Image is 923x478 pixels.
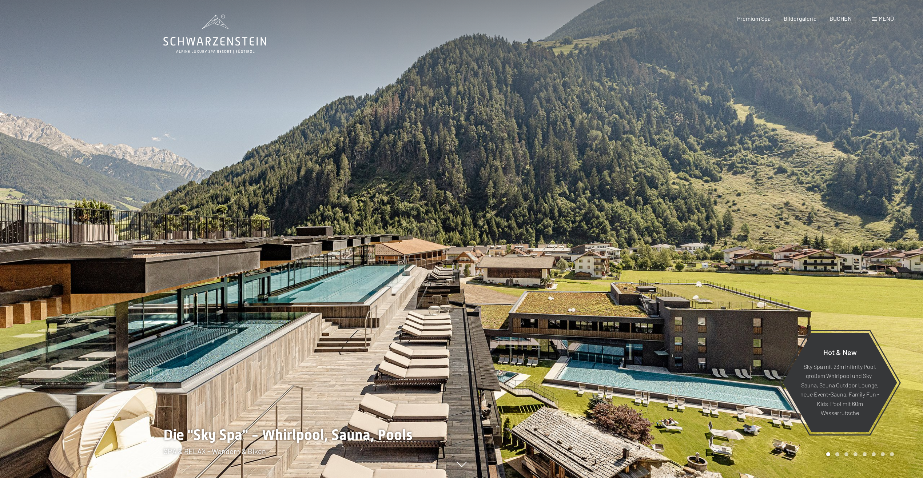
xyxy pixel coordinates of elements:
[829,15,852,22] a: BUCHEN
[879,15,894,22] span: Menü
[782,332,898,433] a: Hot & New Sky Spa mit 23m Infinity Pool, großem Whirlpool und Sky-Sauna, Sauna Outdoor Lounge, ne...
[854,452,858,456] div: Carousel Page 4
[890,452,894,456] div: Carousel Page 8
[800,362,879,418] p: Sky Spa mit 23m Infinity Pool, großem Whirlpool und Sky-Sauna, Sauna Outdoor Lounge, neue Event-S...
[826,452,830,456] div: Carousel Page 1 (Current Slide)
[835,452,839,456] div: Carousel Page 2
[881,452,885,456] div: Carousel Page 7
[824,452,894,456] div: Carousel Pagination
[844,452,848,456] div: Carousel Page 3
[863,452,867,456] div: Carousel Page 5
[823,347,857,356] span: Hot & New
[737,15,771,22] a: Premium Spa
[872,452,876,456] div: Carousel Page 6
[784,15,817,22] a: Bildergalerie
